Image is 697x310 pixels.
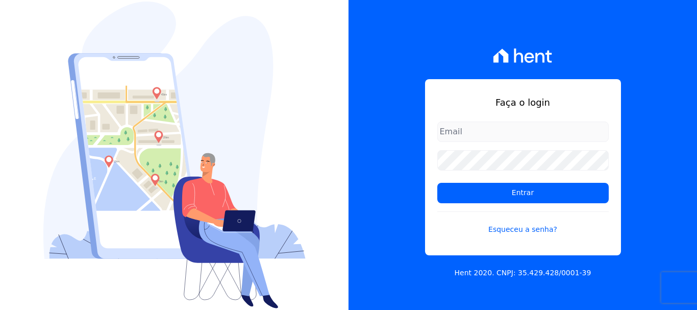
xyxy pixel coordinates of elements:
[437,211,609,235] a: Esqueceu a senha?
[437,122,609,142] input: Email
[437,96,609,109] h1: Faça o login
[455,268,591,278] p: Hent 2020. CNPJ: 35.429.428/0001-39
[43,2,306,308] img: Login
[437,183,609,203] input: Entrar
